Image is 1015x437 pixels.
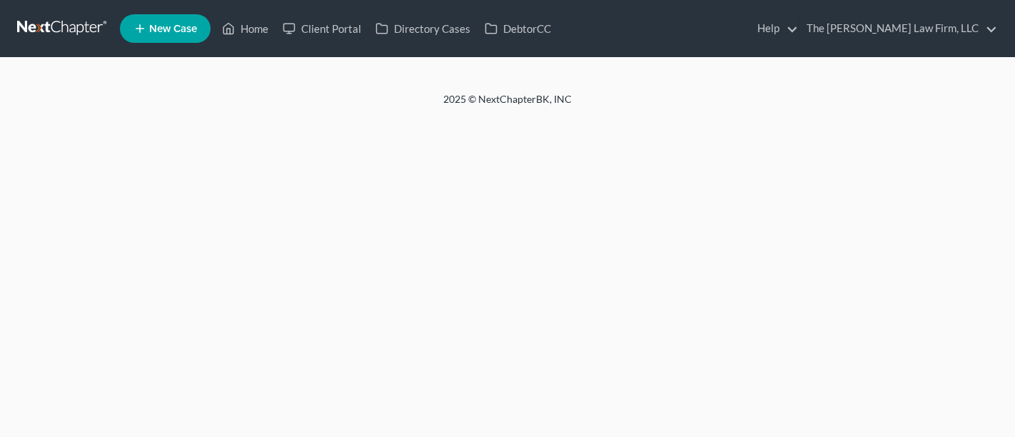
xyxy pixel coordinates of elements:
[101,92,914,118] div: 2025 © NextChapterBK, INC
[120,14,211,43] new-legal-case-button: New Case
[368,16,478,41] a: Directory Cases
[215,16,276,41] a: Home
[799,16,997,41] a: The [PERSON_NAME] Law Firm, LLC
[478,16,558,41] a: DebtorCC
[276,16,368,41] a: Client Portal
[750,16,798,41] a: Help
